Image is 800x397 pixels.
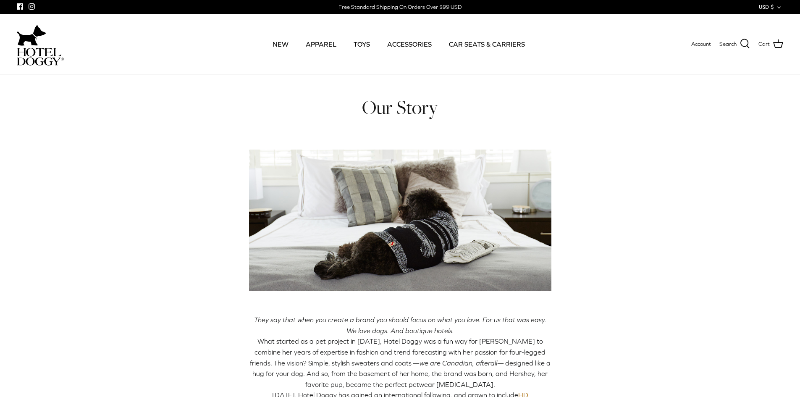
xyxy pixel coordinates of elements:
[441,30,532,58] a: CAR SEATS & CARRIERS
[338,3,462,11] div: Free Standard Shipping On Orders Over $99 USD
[17,3,23,10] a: Facebook
[346,30,378,58] a: TOYS
[17,23,46,48] img: dog-icon.svg
[338,1,462,13] a: Free Standard Shipping On Orders Over $99 USD
[17,23,64,66] a: hoteldoggycom
[758,39,783,50] a: Cart
[250,337,546,366] span: What started as a pet project in [DATE], Hotel Doggy was a fun way for [PERSON_NAME] to combine h...
[125,30,673,58] div: Primary navigation
[420,359,497,367] span: we are Canadian, afterall
[691,41,711,47] span: Account
[298,30,344,58] a: APPAREL
[17,48,64,66] img: hoteldoggycom
[758,40,770,49] span: Cart
[254,316,546,334] span: They say that when you create a brand you should focus on what you love. For us that was easy. We...
[691,40,711,49] a: Account
[265,30,296,58] a: NEW
[719,40,737,49] span: Search
[380,30,439,58] a: ACCESSORIES
[719,39,750,50] a: Search
[252,359,551,388] span: — designed like a hug for your dog. And so, from the basement of her home, the brand was born, an...
[249,95,551,120] h1: Our Story
[29,3,35,10] a: Instagram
